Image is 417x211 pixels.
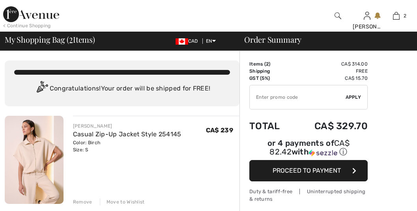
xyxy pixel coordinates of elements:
img: 1ère Avenue [3,6,59,22]
div: Move to Wishlist [100,198,145,205]
td: GST (5%) [249,75,292,82]
div: or 4 payments ofCA$ 82.42withSezzle Click to learn more about Sezzle [249,139,368,160]
a: 2 [382,11,410,21]
div: or 4 payments of with [249,139,368,157]
span: 2 [266,61,269,67]
span: CAD [176,38,201,44]
div: Order Summary [235,36,412,43]
span: CA$ 239 [206,126,233,134]
span: CA$ 82.42 [269,138,350,156]
td: Shipping [249,68,292,75]
span: EN [206,38,216,44]
td: CA$ 314.00 [292,60,368,68]
div: Congratulations! Your order will be shipped for FREE! [14,81,230,97]
a: Sign In [364,12,370,19]
span: Proceed to Payment [273,167,341,174]
img: Congratulation2.svg [34,81,50,97]
div: Remove [73,198,92,205]
td: CA$ 329.70 [292,113,368,139]
input: Promo code [250,85,346,109]
div: [PERSON_NAME] [353,23,381,31]
img: search the website [335,11,341,21]
div: Duty & tariff-free | Uninterrupted shipping & returns [249,188,368,203]
td: Total [249,113,292,139]
span: 2 [404,12,406,19]
td: Free [292,68,368,75]
img: Canadian Dollar [176,38,188,45]
span: My Shopping Bag ( Items) [5,36,95,43]
td: CA$ 15.70 [292,75,368,82]
div: [PERSON_NAME] [73,122,181,130]
div: Color: Birch Size: S [73,139,181,153]
img: My Bag [393,11,400,21]
img: My Info [364,11,370,21]
img: Sezzle [309,149,337,156]
button: Proceed to Payment [249,160,368,181]
img: Casual Zip-Up Jacket Style 254145 [5,116,64,204]
div: < Continue Shopping [3,22,51,29]
span: Apply [346,94,361,101]
a: Casual Zip-Up Jacket Style 254145 [73,130,181,138]
span: 2 [69,34,73,44]
td: Items ( ) [249,60,292,68]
